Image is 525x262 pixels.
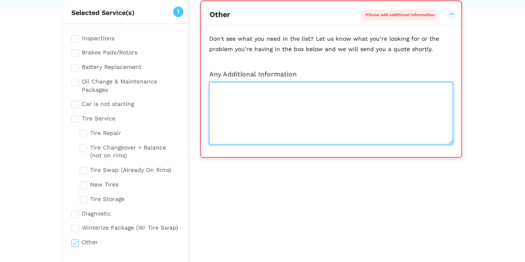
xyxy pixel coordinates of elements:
h2: Selected Service(s) [63,9,188,17]
p: Don't see what you need in the list? Let us know what you’re looking for or the problem you’re ha... [201,25,461,62]
h3: Any Additional Information [209,71,453,78]
span: 1 [173,7,183,17]
button: Other Please add additional information [209,10,453,20]
span: Please add additional information [365,12,434,17]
